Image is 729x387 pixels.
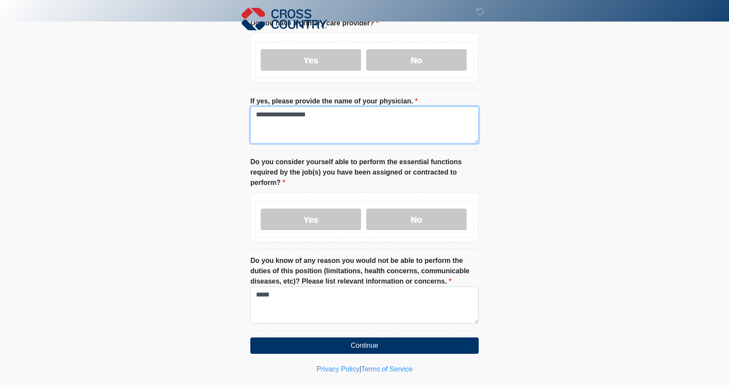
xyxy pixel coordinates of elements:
[250,157,479,188] label: Do you consider yourself able to perform the essential functions required by the job(s) you have ...
[250,337,479,354] button: Continue
[317,365,360,373] a: Privacy Policy
[242,6,327,31] img: Cross Country Logo
[359,365,361,373] a: |
[366,49,467,71] label: No
[250,96,418,106] label: If yes, please provide the name of your physician.
[366,209,467,230] label: No
[261,209,361,230] label: Yes
[261,49,361,71] label: Yes
[361,365,412,373] a: Terms of Service
[250,256,479,287] label: Do you know of any reason you would not be able to perform the duties of this position (limitatio...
